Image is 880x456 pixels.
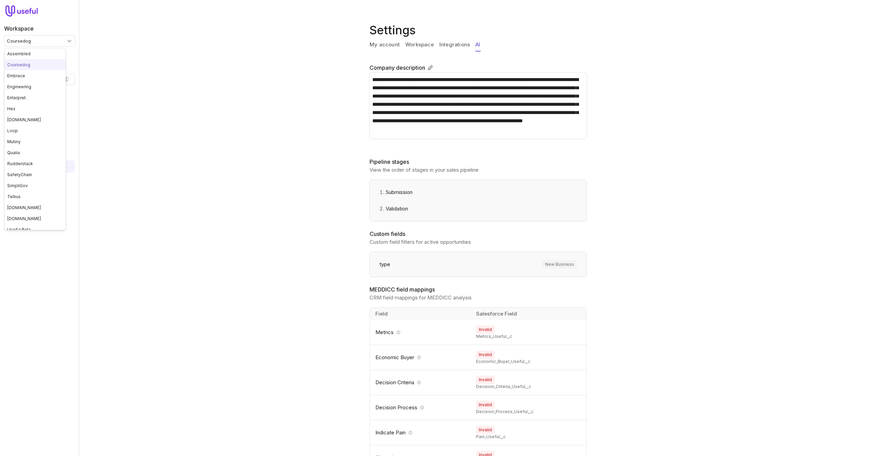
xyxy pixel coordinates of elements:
[7,51,31,56] span: Assembled
[7,117,41,122] span: [DOMAIN_NAME]
[7,73,25,78] span: Embrace
[7,194,21,199] span: Tellius
[7,216,41,221] span: [DOMAIN_NAME]
[7,227,31,232] span: Useful Beta
[7,62,30,67] span: Coursedog
[7,172,32,177] span: SafetyChain
[7,95,26,100] span: Enterpret
[7,106,15,111] span: Hex
[7,84,31,89] span: Engineering
[7,205,41,210] span: [DOMAIN_NAME]
[7,183,28,188] span: SimpliGov
[7,139,21,144] span: Mutiny
[7,161,33,166] span: Rudderstack
[7,128,18,133] span: Loop
[7,150,20,155] span: Qualia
